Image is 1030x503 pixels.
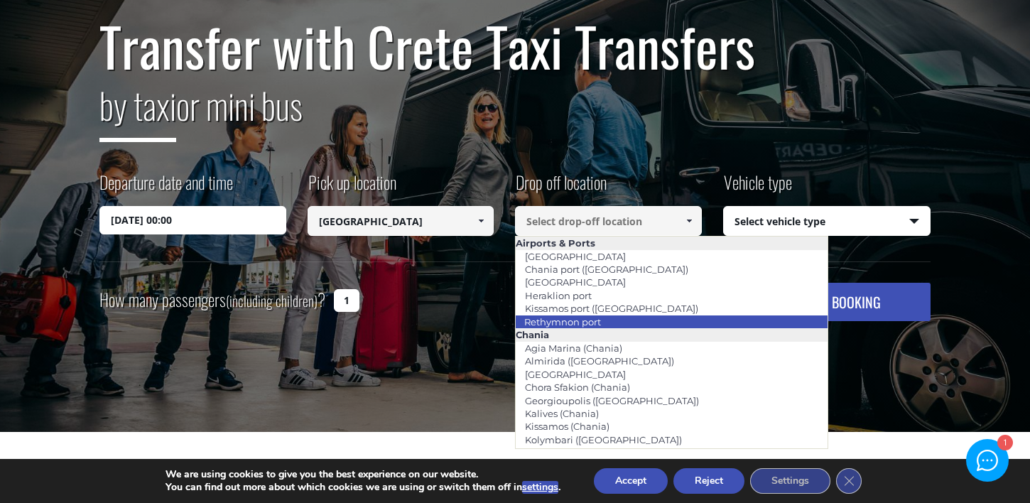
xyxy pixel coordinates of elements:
[99,170,233,206] label: Departure date and time
[673,468,744,494] button: Reject
[723,170,792,206] label: Vehicle type
[516,259,698,279] a: Chania port ([GEOGRAPHIC_DATA])
[997,435,1013,450] div: 1
[516,391,708,411] a: Georgioupolis ([GEOGRAPHIC_DATA])
[516,272,635,292] a: [GEOGRAPHIC_DATA]
[515,170,607,206] label: Drop off location
[516,298,708,318] a: Kissamos port ([GEOGRAPHIC_DATA])
[516,351,683,371] a: Almirida ([GEOGRAPHIC_DATA])
[836,468,862,494] button: Close GDPR Cookie Banner
[750,468,830,494] button: Settings
[739,283,931,321] button: MAKE A BOOKING
[470,206,493,236] a: Show All Items
[516,338,631,358] a: Agia Marina (Chania)
[516,237,828,249] li: Airports & Ports
[99,283,325,318] label: How many passengers ?
[166,481,560,494] p: You can find out more about which cookies we are using or switch them off in .
[99,76,931,153] h2: or mini bus
[516,404,608,423] a: Kalives (Chania)
[226,290,318,311] small: (including children)
[522,481,558,494] button: settings
[516,377,639,397] a: Chora Sfakion (Chania)
[516,328,828,341] li: Chania
[308,206,494,236] input: Select pickup location
[99,78,176,142] span: by taxi
[677,206,700,236] a: Show All Items
[308,170,396,206] label: Pick up location
[515,312,610,332] a: Rethymnon port
[594,468,668,494] button: Accept
[516,430,691,450] a: Kolymbari ([GEOGRAPHIC_DATA])
[516,247,635,266] a: [GEOGRAPHIC_DATA]
[515,206,702,236] input: Select drop-off location
[516,286,601,305] a: Heraklion port
[516,416,619,436] a: Kissamos (Chania)
[516,364,635,384] a: [GEOGRAPHIC_DATA]
[724,207,931,237] span: Select vehicle type
[166,468,560,481] p: We are using cookies to give you the best experience on our website.
[99,16,931,76] h1: Transfer with Crete Taxi Transfers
